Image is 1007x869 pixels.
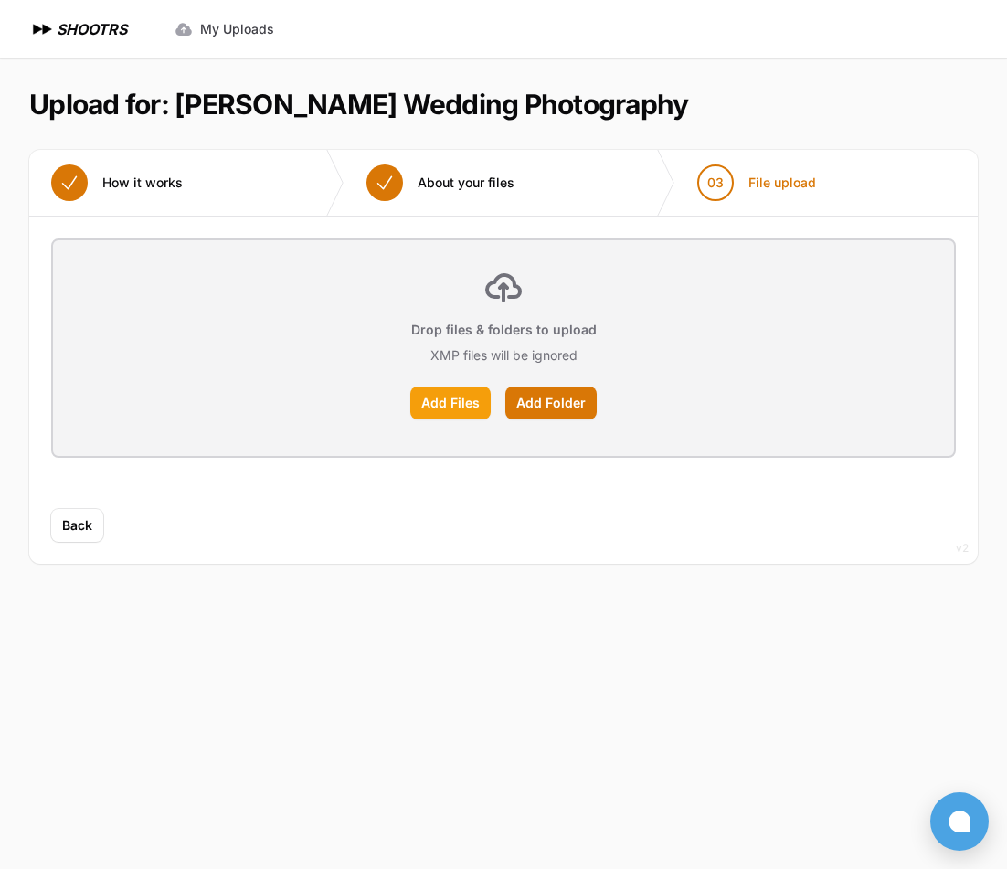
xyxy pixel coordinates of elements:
h1: SHOOTRS [57,18,127,40]
button: 03 File upload [675,150,838,216]
p: XMP files will be ignored [430,346,578,365]
span: My Uploads [200,20,274,38]
span: 03 [707,174,724,192]
span: How it works [102,174,183,192]
a: My Uploads [164,13,285,46]
label: Add Files [410,387,491,419]
div: v2 [956,537,969,559]
span: About your files [418,174,514,192]
a: SHOOTRS SHOOTRS [29,18,127,40]
button: Back [51,509,103,542]
button: Open chat window [930,792,989,851]
img: SHOOTRS [29,18,57,40]
p: Drop files & folders to upload [411,321,597,339]
span: Back [62,516,92,535]
button: How it works [29,150,205,216]
h1: Upload for: [PERSON_NAME] Wedding Photography [29,88,688,121]
span: File upload [748,174,816,192]
button: About your files [344,150,536,216]
label: Add Folder [505,387,597,419]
